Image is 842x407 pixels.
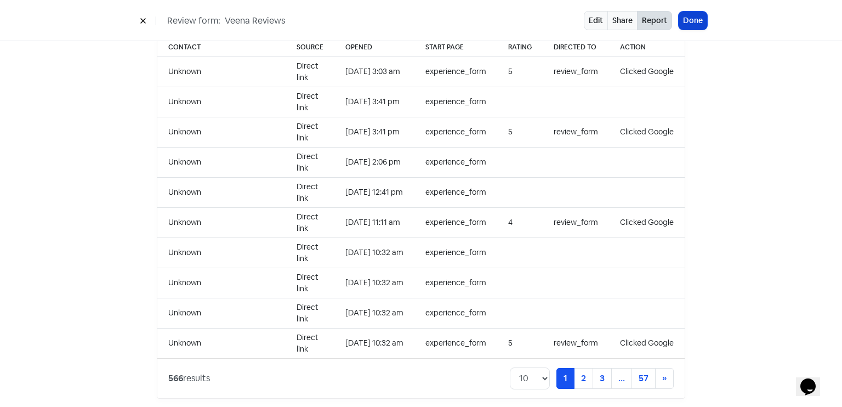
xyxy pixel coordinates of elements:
td: Direct link [286,328,334,358]
td: Direct link [286,56,334,87]
span: Review form: [167,14,220,27]
iframe: chat widget [796,363,831,396]
td: Unknown [157,238,286,268]
td: experience_form [414,177,497,207]
td: Clicked Google [609,328,685,358]
td: review_form [543,117,609,147]
td: Direct link [286,177,334,207]
td: Unknown [157,117,286,147]
td: experience_form [414,117,497,147]
td: experience_form [414,268,497,298]
th: Rating [497,38,543,57]
td: 5 [497,56,543,87]
td: review_form [543,328,609,358]
td: Clicked Google [609,207,685,238]
a: ... [611,368,632,389]
td: 5 [497,117,543,147]
button: Report [637,11,672,30]
td: [DATE] 11:11 am [334,207,414,238]
td: experience_form [414,207,497,238]
td: experience_form [414,56,497,87]
td: Unknown [157,147,286,177]
th: Action [609,38,685,57]
th: Contact [157,38,286,57]
th: Directed to [543,38,609,57]
td: Direct link [286,117,334,147]
td: [DATE] 3:41 pm [334,117,414,147]
td: Direct link [286,298,334,328]
td: 4 [497,207,543,238]
a: 57 [631,368,656,389]
td: [DATE] 10:32 am [334,328,414,358]
a: Edit [584,11,608,30]
td: Direct link [286,238,334,268]
a: 3 [593,368,612,389]
td: Clicked Google [609,117,685,147]
td: 5 [497,328,543,358]
a: Share [607,11,638,30]
td: [DATE] 2:06 pm [334,147,414,177]
td: Unknown [157,207,286,238]
td: [DATE] 10:32 am [334,238,414,268]
td: Clicked Google [609,56,685,87]
strong: 566 [168,372,183,384]
td: Direct link [286,207,334,238]
td: experience_form [414,147,497,177]
td: experience_form [414,328,497,358]
td: [DATE] 12:41 pm [334,177,414,207]
td: [DATE] 3:41 pm [334,87,414,117]
a: 1 [556,368,574,389]
td: Unknown [157,268,286,298]
th: Start page [414,38,497,57]
th: Opened [334,38,414,57]
td: experience_form [414,87,497,117]
td: [DATE] 3:03 am [334,56,414,87]
div: results [168,372,210,385]
td: Direct link [286,147,334,177]
td: Unknown [157,87,286,117]
td: Unknown [157,177,286,207]
a: 2 [574,368,593,389]
td: Unknown [157,298,286,328]
td: review_form [543,207,609,238]
td: Unknown [157,56,286,87]
button: Done [679,12,707,30]
span: » [662,372,667,384]
td: experience_form [414,238,497,268]
th: Source [286,38,334,57]
td: Direct link [286,268,334,298]
td: review_form [543,56,609,87]
td: [DATE] 10:32 am [334,298,414,328]
td: Unknown [157,328,286,358]
td: experience_form [414,298,497,328]
td: [DATE] 10:32 am [334,268,414,298]
td: Direct link [286,87,334,117]
a: Next [655,368,674,389]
